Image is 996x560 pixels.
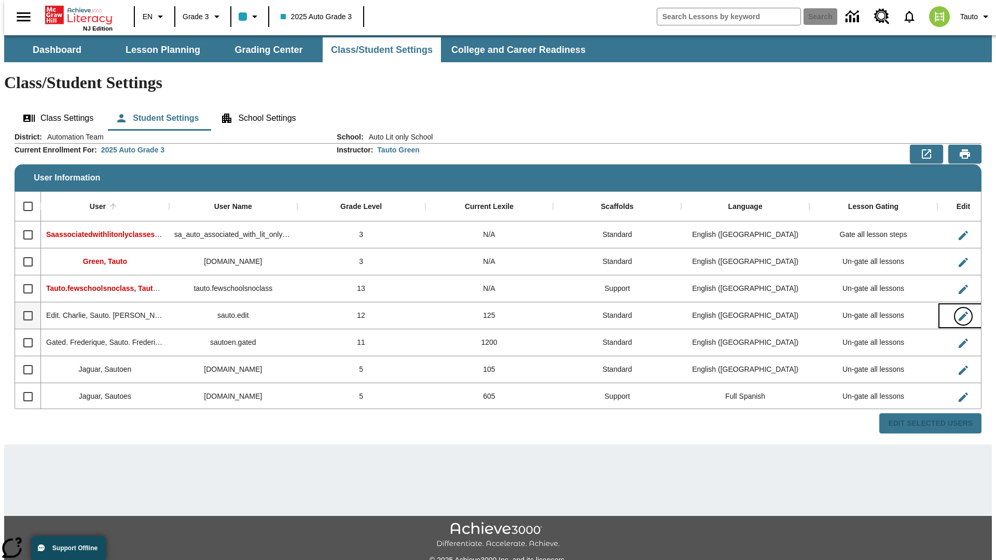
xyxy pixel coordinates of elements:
div: Support [553,383,681,410]
span: NJ Edition [83,25,113,32]
span: Edit. Charlie, Sauto. Charlie [46,311,173,319]
div: 2025 Auto Grade 3 [101,145,164,155]
button: School Settings [212,106,304,131]
div: 12 [297,302,425,329]
div: tauto.green [169,248,297,275]
div: Standard [553,302,681,329]
button: Print Preview [948,145,981,163]
button: Export to CSV [910,145,943,163]
button: Select a new avatar [923,3,956,30]
div: sautoen.jaguar [169,356,297,383]
div: Tauto Green [377,145,419,155]
div: Un-gate all lessons [809,302,937,329]
div: English (US) [681,248,809,275]
h2: Current Enrollment For : [15,146,97,155]
div: Standard [553,248,681,275]
div: SubNavbar [4,37,595,62]
div: Standard [553,329,681,356]
div: Scaffolds [601,202,633,212]
button: Edit User [953,225,974,246]
button: Grade: Grade 3, Select a grade [178,7,227,26]
h2: District : [15,133,42,142]
div: Home [45,4,113,32]
button: Profile/Settings [956,7,996,26]
div: Grade Level [340,202,382,212]
span: Green, Tauto [83,257,127,265]
span: Tauto [960,11,978,22]
div: tauto.fewschoolsnoclass [169,275,297,302]
img: avatar image [929,6,950,27]
div: User [90,202,106,212]
a: Resource Center, Will open in new tab [868,3,896,31]
div: Un-gate all lessons [809,356,937,383]
div: sautoen.gated [169,329,297,356]
button: Class/Student Settings [323,37,441,62]
div: User Information [15,132,981,434]
div: 605 [425,383,554,410]
span: 2025 Auto Grade 3 [281,11,352,22]
div: English (US) [681,329,809,356]
div: Un-gate all lessons [809,329,937,356]
span: Support Offline [52,544,98,552]
button: Support Offline [31,536,106,560]
button: Lesson Planning [111,37,215,62]
div: sauto.edit [169,302,297,329]
div: N/A [425,221,554,248]
button: Dashboard [5,37,109,62]
button: Edit User [953,360,974,381]
span: Auto Lit only School [364,132,433,142]
div: Support [553,275,681,302]
div: English (US) [681,302,809,329]
div: 5 [297,383,425,410]
div: SubNavbar [4,35,992,62]
button: College and Career Readiness [443,37,594,62]
span: Tauto.fewschoolsnoclass, Tauto.fewschoolsnoclass [46,284,226,292]
div: N/A [425,275,554,302]
span: User Information [34,173,100,183]
div: 125 [425,302,554,329]
div: Class/Student Settings [15,106,981,131]
div: N/A [425,248,554,275]
div: Language [728,202,763,212]
div: 11 [297,329,425,356]
button: Edit User [953,279,974,300]
div: English (US) [681,221,809,248]
div: 3 [297,248,425,275]
span: Grade 3 [183,11,209,22]
div: Standard [553,221,681,248]
div: 3 [297,221,425,248]
div: 1200 [425,329,554,356]
div: 5 [297,356,425,383]
button: Student Settings [107,106,207,131]
h2: School : [337,133,363,142]
div: Full Spanish [681,383,809,410]
button: Language: EN, Select a language [138,7,171,26]
div: English (US) [681,356,809,383]
a: Notifications [896,3,923,30]
div: Standard [553,356,681,383]
span: Jaguar, Sautoes [79,392,131,400]
div: User Name [214,202,252,212]
span: Saassociatedwithlitonlyclasses, Saassociatedwithlitonlyclasses [46,230,267,239]
div: Current Lexile [465,202,514,212]
button: Edit User [953,333,974,354]
a: Home [45,5,113,25]
div: Un-gate all lessons [809,248,937,275]
button: Edit User [953,252,974,273]
div: English (US) [681,275,809,302]
button: Class Settings [15,106,102,131]
div: Edit [957,202,970,212]
button: Grading Center [217,37,321,62]
div: Gate all lesson steps [809,221,937,248]
img: Achieve3000 Differentiate Accelerate Achieve [436,522,560,549]
div: Un-gate all lessons [809,383,937,410]
button: Open side menu [8,2,39,32]
input: search field [657,8,800,25]
span: Gated. Frederique, Sauto. Frederique [46,338,167,346]
button: Class color is light blue. Change class color [234,7,265,26]
button: Edit User [953,387,974,408]
div: Lesson Gating [848,202,898,212]
div: Un-gate all lessons [809,275,937,302]
div: 105 [425,356,554,383]
h1: Class/Student Settings [4,73,992,92]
